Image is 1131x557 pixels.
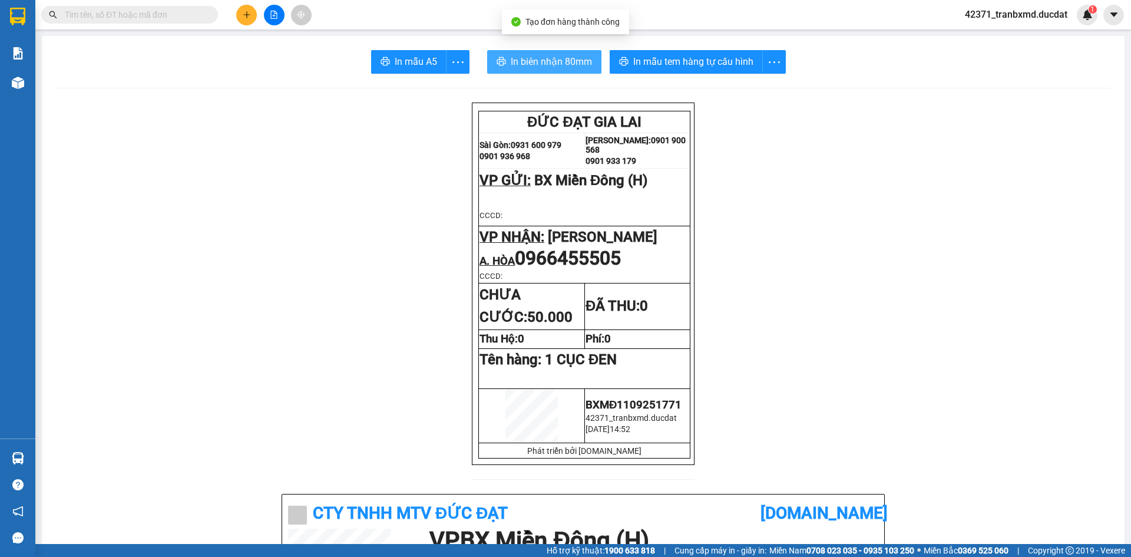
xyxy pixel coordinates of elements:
strong: Thu Hộ: [479,332,524,345]
button: plus [236,5,257,25]
span: 0 [604,332,611,345]
img: warehouse-icon [12,77,24,89]
span: copyright [1066,546,1074,555]
strong: 0901 936 968 [479,151,530,161]
span: 0966455505 [515,247,621,269]
span: Hỗ trợ kỹ thuật: [547,544,655,557]
span: Miền Nam [769,544,914,557]
span: CCCD: [479,211,502,220]
span: search [49,11,57,19]
span: check-circle [511,17,521,27]
span: A. HÒA [479,255,515,268]
button: aim [291,5,312,25]
strong: 0901 900 568 [586,136,686,154]
img: solution-icon [12,47,24,60]
span: printer [619,57,629,68]
input: Tìm tên, số ĐT hoặc mã đơn [65,8,204,21]
span: 42371_tranbxmd.ducdat [586,413,677,423]
span: printer [381,57,390,68]
span: 0 [518,332,524,345]
td: Phát triển bởi [DOMAIN_NAME] [479,443,690,459]
img: logo-vxr [10,8,25,25]
span: file-add [270,11,278,19]
span: [DATE] [586,424,610,434]
span: 1 CỤC ĐEN [545,351,617,368]
button: more [762,50,786,74]
span: aim [297,11,305,19]
sup: 1 [1089,5,1097,14]
button: file-add [264,5,285,25]
strong: Phí: [586,332,611,345]
img: icon-new-feature [1082,9,1093,20]
span: Cung cấp máy in - giấy in: [674,544,766,557]
strong: CHƯA CƯỚC: [479,286,573,325]
strong: [PERSON_NAME]: [586,136,651,145]
h1: VP BX Miền Đông (H) [429,529,872,552]
li: CTy TNHH MTV ĐỨC ĐẠT [6,6,171,50]
span: | [1017,544,1019,557]
span: In biên nhận 80mm [511,54,592,69]
img: warehouse-icon [12,452,24,464]
span: message [12,532,24,543]
span: printer [497,57,506,68]
span: CCCD: [479,272,502,281]
span: In mẫu A5 [395,54,437,69]
button: printerIn mẫu tem hàng tự cấu hình [610,50,763,74]
strong: 1900 633 818 [604,546,655,555]
span: more [763,55,785,70]
button: printerIn mẫu A5 [371,50,447,74]
span: 1 [1090,5,1094,14]
span: plus [243,11,251,19]
button: caret-down [1103,5,1124,25]
span: environment [81,79,90,87]
span: more [447,55,469,70]
button: printerIn biên nhận 80mm [487,50,601,74]
span: caret-down [1109,9,1119,20]
strong: 0901 933 179 [586,156,636,166]
span: ⚪️ [917,548,921,553]
span: In mẫu tem hàng tự cấu hình [633,54,753,69]
span: BX Miền Đông (H) [534,172,647,189]
span: VP NHẬN: [479,229,544,245]
span: [PERSON_NAME] [548,229,657,245]
span: notification [12,506,24,517]
strong: ĐÃ THU: [586,298,648,314]
span: 14:52 [610,424,630,434]
span: BXMĐ1109251771 [586,398,682,411]
span: | [664,544,666,557]
span: 50.000 [527,309,573,325]
li: VP BX Miền Đông (H) [6,64,81,90]
span: 0 [640,298,648,314]
b: [DOMAIN_NAME] [760,503,888,523]
button: more [446,50,469,74]
span: Tên hàng: [479,351,617,368]
span: 42371_tranbxmd.ducdat [955,7,1077,22]
strong: 0931 600 979 [511,140,561,150]
span: ĐỨC ĐẠT GIA LAI [527,114,641,130]
span: Tạo đơn hàng thành công [525,17,620,27]
span: VP GỬI: [479,172,531,189]
b: CTy TNHH MTV ĐỨC ĐẠT [313,503,508,523]
li: VP [PERSON_NAME] [81,64,157,77]
strong: 0708 023 035 - 0935 103 250 [806,546,914,555]
strong: Sài Gòn: [479,140,511,150]
strong: 0369 525 060 [958,546,1008,555]
span: question-circle [12,479,24,490]
span: Miền Bắc [924,544,1008,557]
